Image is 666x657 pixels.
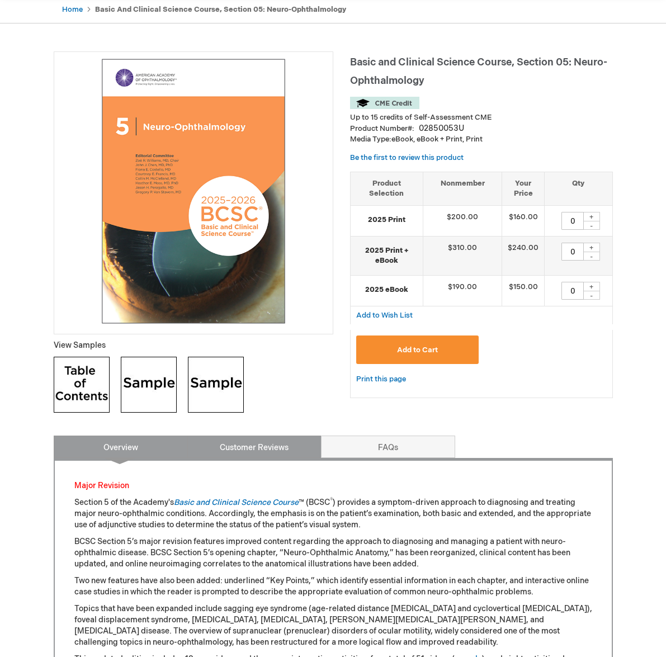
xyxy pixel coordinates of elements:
[54,340,333,351] p: View Samples
[350,124,414,133] strong: Product Number
[356,245,417,266] strong: 2025 Print + eBook
[330,497,333,504] sup: ®
[74,603,592,648] p: Topics that have been expanded include sagging eye syndrome (age-related distance [MEDICAL_DATA] ...
[583,252,600,261] div: -
[95,5,346,14] strong: Basic and Clinical Science Course, Section 05: Neuro-Ophthalmology
[423,275,502,306] td: $190.00
[351,172,423,205] th: Product Selection
[397,346,438,355] span: Add to Cart
[356,310,413,320] a: Add to Wish List
[74,536,592,570] p: BCSC Section 5’s major revision features improved content regarding the approach to diagnosing an...
[187,436,322,458] a: Customer Reviews
[561,212,584,230] input: Qty
[583,212,600,221] div: +
[502,275,545,306] td: $150.00
[423,172,502,205] th: Nonmember
[350,153,464,162] a: Be the first to review this product
[583,221,600,230] div: -
[54,357,110,413] img: Click to view
[74,575,592,598] p: Two new features have also been added: underlined “Key Points,” which identify essential informat...
[350,135,391,144] strong: Media Type:
[62,5,83,14] a: Home
[561,243,584,261] input: Qty
[350,97,419,109] img: CME Credit
[545,172,612,205] th: Qty
[74,481,129,490] font: Major Revision
[356,311,413,320] span: Add to Wish List
[60,58,327,325] img: Basic and Clinical Science Course, Section 05: Neuro-Ophthalmology
[188,357,244,413] img: Click to view
[350,134,613,145] p: eBook, eBook + Print, Print
[350,56,607,87] span: Basic and Clinical Science Course, Section 05: Neuro-Ophthalmology
[121,357,177,413] img: Click to view
[561,282,584,300] input: Qty
[356,372,406,386] a: Print this page
[423,236,502,275] td: $310.00
[583,243,600,252] div: +
[74,497,592,531] p: Section 5 of the Academy's ™ (BCSC ) provides a symptom-driven approach to diagnosing and treatin...
[419,123,464,134] div: 02850053U
[321,436,455,458] a: FAQs
[350,112,613,123] li: Up to 15 credits of Self-Assessment CME
[356,215,417,225] strong: 2025 Print
[502,236,545,275] td: $240.00
[583,291,600,300] div: -
[502,205,545,236] td: $160.00
[583,282,600,291] div: +
[174,498,299,507] a: Basic and Clinical Science Course
[54,436,188,458] a: Overview
[502,172,545,205] th: Your Price
[356,285,417,295] strong: 2025 eBook
[356,335,479,364] button: Add to Cart
[423,205,502,236] td: $200.00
